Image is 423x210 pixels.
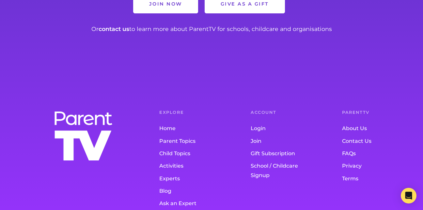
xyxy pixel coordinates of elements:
a: Contact Us [342,135,407,147]
a: Parent Topics [159,135,225,147]
a: Blog [159,185,225,197]
a: contact us [99,25,129,32]
h6: ParentTV [342,111,407,115]
a: Join [251,135,316,147]
a: School / Childcare Signup [251,160,316,182]
a: Activities [159,160,225,172]
a: Home [159,122,225,135]
a: Ask an Expert [159,198,225,210]
div: Open Intercom Messenger [401,188,416,203]
h6: Explore [159,111,225,115]
a: Experts [159,172,225,185]
img: parenttv-logo-stacked-white.f9d0032.svg [52,110,114,163]
a: FAQs [342,147,407,160]
a: Child Topics [159,147,225,160]
a: Login [251,122,316,135]
a: About Us [342,122,407,135]
h6: Account [251,111,316,115]
p: Or to learn more about ParentTV for schools, childcare and organisations [16,24,407,34]
a: Gift Subscription [251,147,316,160]
a: Terms [342,172,407,185]
a: Privacy [342,160,407,172]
